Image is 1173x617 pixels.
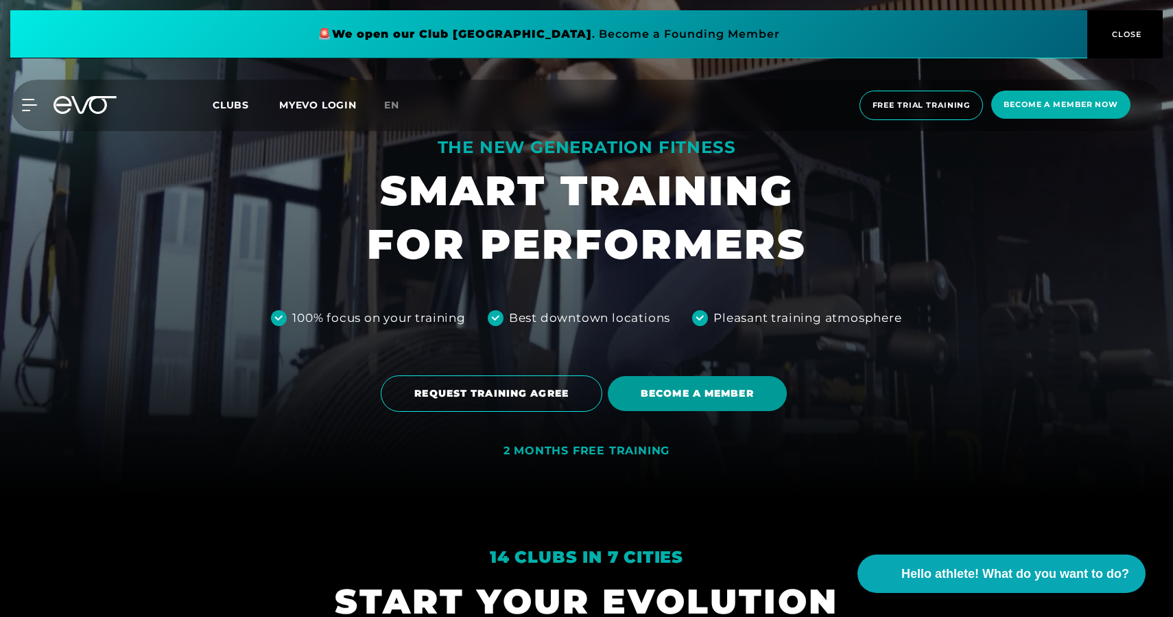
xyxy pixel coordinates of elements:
[503,444,670,458] div: 2 MONTHS FREE TRAINING
[490,547,683,567] em: 14 clubs in 7 cities
[641,386,754,401] span: BECOME A MEMBER
[509,310,670,327] div: Best downtown locations
[367,164,806,271] h1: SMART TRAINING FOR PERFORMERS
[292,310,466,327] div: 100% focus on your training
[1087,10,1163,58] button: CLOSE
[857,555,1146,593] button: Hello athlete! What do you want to do?
[213,98,276,111] a: Clubs
[384,97,416,113] a: en
[367,137,806,159] div: THE NEW GENERATION FITNESS
[384,99,399,111] span: en
[873,100,971,111] span: Free trial training
[381,365,608,422] a: REQUEST TRAINING AGREE
[1004,99,1118,110] span: Become a member now
[1109,28,1142,40] span: CLOSE
[987,91,1135,120] a: Become a member now
[901,565,1129,583] span: Hello athlete! What do you want to do?
[279,99,357,111] a: MYEVO LOGIN
[713,310,901,327] div: Pleasant training atmosphere
[608,366,792,421] a: BECOME A MEMBER
[855,91,988,120] a: Free trial training
[213,99,249,111] span: Clubs
[414,386,569,401] span: REQUEST TRAINING AGREE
